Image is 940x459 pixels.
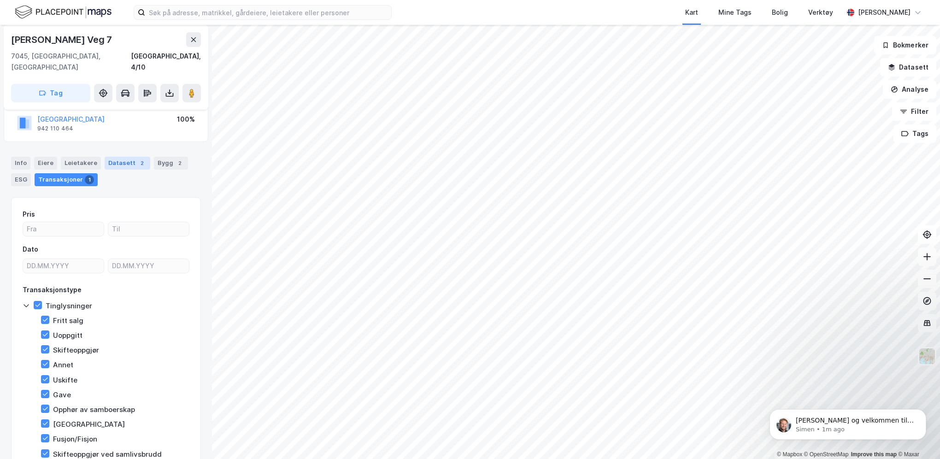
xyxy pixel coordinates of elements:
iframe: Intercom notifications message [756,390,940,454]
a: Improve this map [851,451,897,458]
p: Message from Simen, sent 1m ago [40,35,159,44]
div: Uskifte [53,376,77,384]
div: Mine Tags [718,7,752,18]
a: OpenStreetMap [804,451,849,458]
div: ESG [11,173,31,186]
div: 100% [177,114,195,125]
div: Eiere [34,157,57,170]
div: 2 [175,159,184,168]
img: logo.f888ab2527a4732fd821a326f86c7f29.svg [15,4,112,20]
div: [GEOGRAPHIC_DATA], 4/10 [131,51,201,73]
div: Kart [685,7,698,18]
div: Skifteoppgjør ved samlivsbrudd [53,450,162,459]
div: Verktøy [808,7,833,18]
input: Til [108,222,189,236]
div: Fusjon/Fisjon [53,435,97,443]
button: Analyse [883,80,936,99]
span: [PERSON_NAME] og velkommen til Newsec Maps, [PERSON_NAME] det er du lurer på så er det bare å ta ... [40,27,158,71]
a: Mapbox [777,451,802,458]
button: Filter [892,102,936,121]
button: Tag [11,84,90,102]
div: 2 [137,159,147,168]
div: [PERSON_NAME] [858,7,911,18]
div: [PERSON_NAME] Veg 7 [11,32,114,47]
div: Info [11,157,30,170]
div: Bygg [154,157,188,170]
div: [GEOGRAPHIC_DATA] [53,420,125,429]
div: Gave [53,390,71,399]
div: Fritt salg [53,316,83,325]
button: Bokmerker [874,36,936,54]
div: Transaksjonstype [23,284,82,295]
input: Fra [23,222,104,236]
input: Søk på adresse, matrikkel, gårdeiere, leietakere eller personer [145,6,391,19]
div: Skifteoppgjør [53,346,99,354]
input: DD.MM.YYYY [108,259,189,273]
input: DD.MM.YYYY [23,259,104,273]
div: 942 110 464 [37,125,73,132]
div: Pris [23,209,35,220]
div: Uoppgitt [53,331,82,340]
div: Bolig [772,7,788,18]
div: Datasett [105,157,150,170]
button: Datasett [880,58,936,76]
div: 1 [85,175,94,184]
div: Transaksjoner [35,173,98,186]
div: Opphør av samboerskap [53,405,135,414]
div: 7045, [GEOGRAPHIC_DATA], [GEOGRAPHIC_DATA] [11,51,131,73]
div: Annet [53,360,73,369]
button: Tags [893,124,936,143]
img: Z [918,347,936,365]
div: Leietakere [61,157,101,170]
div: Dato [23,244,38,255]
div: Tinglysninger [46,301,92,310]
